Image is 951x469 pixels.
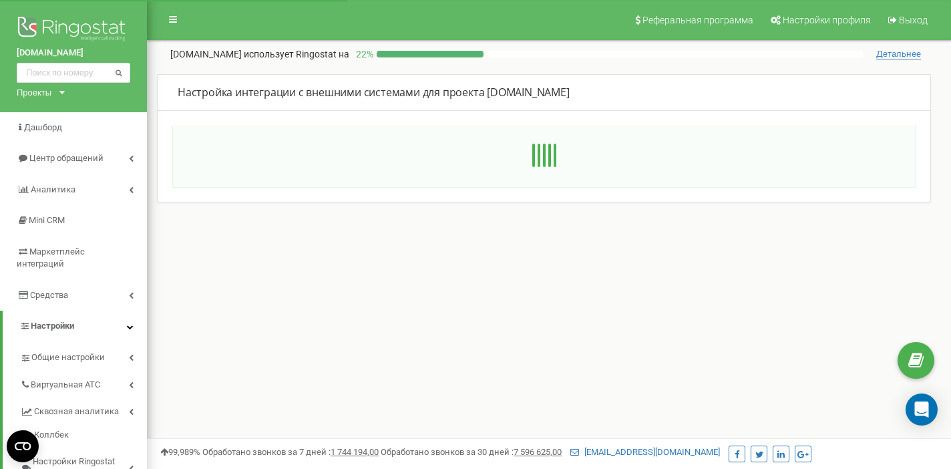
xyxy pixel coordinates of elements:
[31,351,105,364] span: Общие настройки
[17,13,130,47] img: Ringostat logo
[20,369,147,397] a: Виртуальная АТС
[570,447,720,457] a: [EMAIL_ADDRESS][DOMAIN_NAME]
[178,85,910,100] div: Настройка интеграции с внешними системами для проекта [DOMAIN_NAME]
[170,47,349,61] p: [DOMAIN_NAME]
[349,47,377,61] p: 22 %
[202,447,379,457] span: Обработано звонков за 7 дней :
[20,342,147,369] a: Общие настройки
[34,429,69,442] span: Коллбек
[30,290,68,300] span: Средства
[20,424,147,447] a: Коллбек
[17,86,51,99] div: Проекты
[24,122,62,132] span: Дашборд
[244,49,349,59] span: использует Ringostat на
[876,49,921,59] span: Детальнее
[7,430,39,462] button: Open CMP widget
[31,321,74,331] span: Настройки
[331,447,379,457] u: 1 744 194,00
[783,15,871,25] span: Настройки профиля
[31,379,100,392] span: Виртуальная АТС
[906,394,938,426] div: Open Intercom Messenger
[381,447,562,457] span: Обработано звонков за 30 дней :
[17,47,130,59] a: [DOMAIN_NAME]
[514,447,562,457] u: 7 596 625,00
[20,396,147,424] a: Сквозная аналитика
[31,184,75,194] span: Аналитика
[29,215,65,225] span: Mini CRM
[642,15,753,25] span: Реферальная программа
[29,153,104,163] span: Центр обращений
[17,63,130,83] input: Поиск по номеру
[34,406,119,418] span: Сквозная аналитика
[160,447,200,457] span: 99,989%
[3,311,147,342] a: Настройки
[17,247,85,269] span: Маркетплейс интеграций
[899,15,928,25] span: Выход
